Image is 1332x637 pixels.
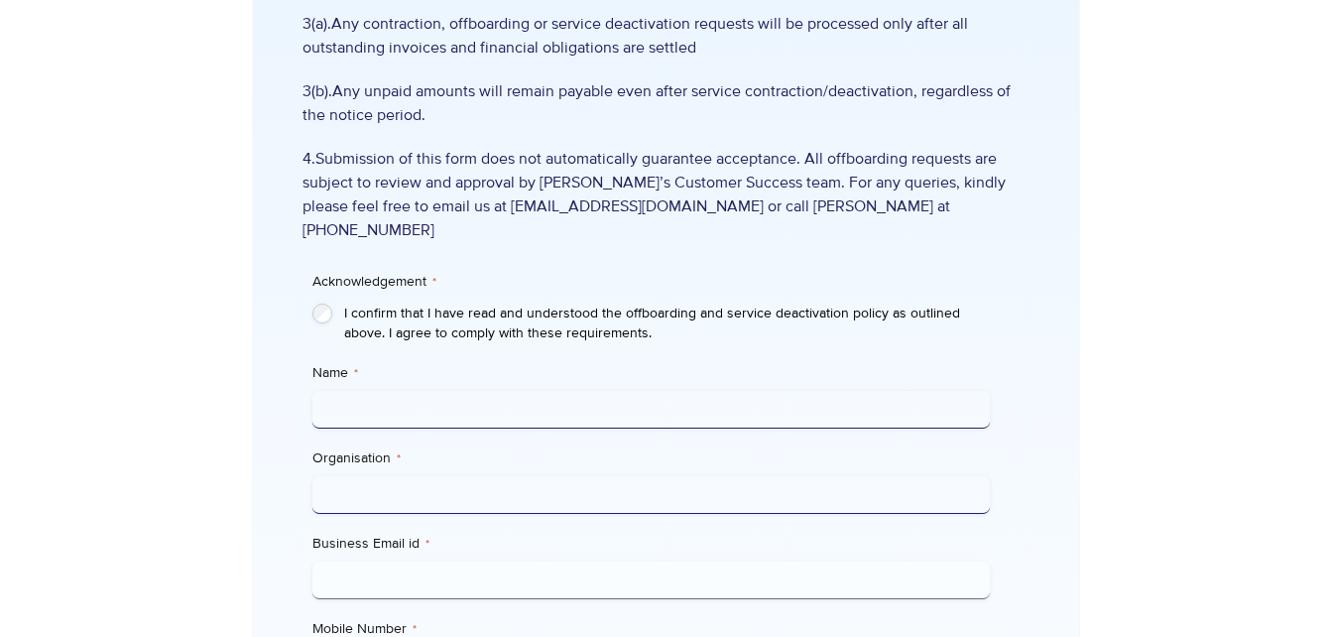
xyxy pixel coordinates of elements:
label: Business Email id [312,534,990,554]
span: 4.Submission of this form does not automatically guarantee acceptance. All offboarding requests a... [303,147,1029,242]
span: 3(b).Any unpaid amounts will remain payable even after service contraction/deactivation, regardle... [303,79,1029,127]
label: Name [312,363,990,383]
span: 3(a).Any contraction, offboarding or service deactivation requests will be processed only after a... [303,12,1029,60]
label: Organisation [312,448,990,468]
label: I confirm that I have read and understood the offboarding and service deactivation policy as outl... [344,304,990,343]
legend: Acknowledgement [312,272,436,292]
